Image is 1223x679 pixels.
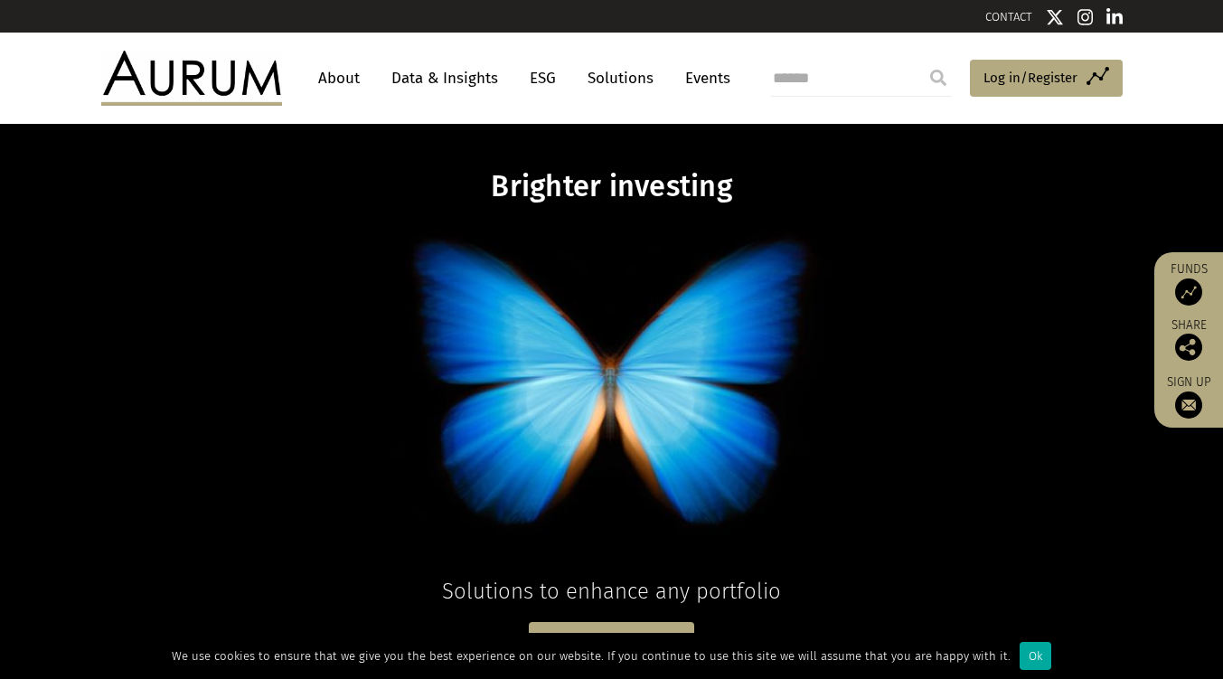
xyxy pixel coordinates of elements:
div: Ok [1020,642,1051,670]
span: Log in/Register [983,67,1077,89]
img: Aurum [101,51,282,105]
img: Twitter icon [1046,8,1064,26]
a: Sign up [1163,374,1214,419]
img: Access Funds [1175,278,1202,306]
img: Linkedin icon [1106,8,1123,26]
a: Events [676,61,730,95]
img: Sign up to our newsletter [1175,391,1202,419]
a: Solutions [529,622,694,668]
a: CONTACT [985,10,1032,24]
a: Funds [1163,261,1214,306]
span: Solutions to enhance any portfolio [442,579,781,604]
div: Share [1163,319,1214,361]
input: Submit [920,60,956,96]
a: Log in/Register [970,60,1123,98]
a: Data & Insights [382,61,507,95]
img: Instagram icon [1077,8,1094,26]
a: ESG [521,61,565,95]
h1: Brighter investing [263,169,961,204]
a: Solutions [579,61,663,95]
img: Share this post [1175,334,1202,361]
a: About [309,61,369,95]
